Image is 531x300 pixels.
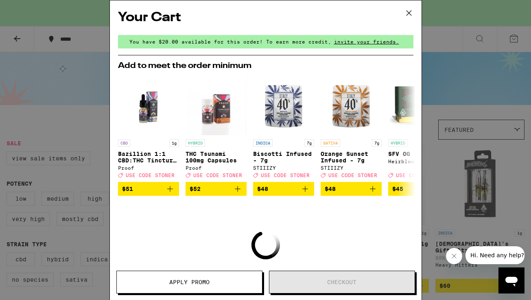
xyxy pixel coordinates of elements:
[186,74,247,182] a: Open page for THC Tsunami 100mg Capsules from Proof
[331,39,402,44] span: invite your friends.
[169,139,179,147] p: 1g
[122,186,133,192] span: $51
[186,182,247,196] button: Add to bag
[304,139,314,147] p: 7g
[269,271,415,293] button: Checkout
[321,139,340,147] p: SATIVA
[116,271,262,293] button: Apply Promo
[321,74,382,135] img: STIIIZY - Orange Sunset Infused - 7g
[465,246,524,264] iframe: Message from company
[328,173,377,178] span: USE CODE STONER
[118,74,179,135] img: Proof - Bazillion 1:1 CBD:THC Tincture - 1000mg
[118,74,179,182] a: Open page for Bazillion 1:1 CBD:THC Tincture - 1000mg from Proof
[253,74,314,182] a: Open page for Biscotti Infused - 7g from STIIIZY
[118,151,179,164] p: Bazillion 1:1 CBD:THC Tincture - 1000mg
[372,139,382,147] p: 7g
[325,186,336,192] span: $48
[193,173,242,178] span: USE CODE STONER
[118,182,179,196] button: Add to bag
[253,139,273,147] p: INDICA
[388,159,449,164] div: Heirbloom
[253,74,314,135] img: STIIIZY - Biscotti Infused - 7g
[446,248,462,264] iframe: Close message
[321,182,382,196] button: Add to bag
[392,186,403,192] span: $45
[190,186,201,192] span: $52
[253,182,314,196] button: Add to bag
[321,165,382,171] div: STIIIZY
[388,74,449,182] a: Open page for SFV OG - 3.5g from Heirbloom
[186,74,247,135] img: Proof - THC Tsunami 100mg Capsules
[253,151,314,164] p: Biscotti Infused - 7g
[327,279,356,285] span: Checkout
[388,182,449,196] button: Add to bag
[498,267,524,293] iframe: Button to launch messaging window
[388,151,449,157] p: SFV OG - 3.5g
[126,173,175,178] span: USE CODE STONER
[396,173,445,178] span: USE CODE STONER
[186,139,205,147] p: HYBRID
[118,9,413,27] h2: Your Cart
[169,279,210,285] span: Apply Promo
[118,62,413,70] h2: Add to meet the order minimum
[118,35,413,48] div: You have $20.00 available for this order! To earn more credit,invite your friends.
[257,186,268,192] span: $48
[253,165,314,171] div: STIIIZY
[118,165,179,171] div: Proof
[186,165,247,171] div: Proof
[388,139,408,147] p: HYBRID
[388,74,449,135] img: Heirbloom - SFV OG - 3.5g
[321,74,382,182] a: Open page for Orange Sunset Infused - 7g from STIIIZY
[321,151,382,164] p: Orange Sunset Infused - 7g
[186,151,247,164] p: THC Tsunami 100mg Capsules
[261,173,310,178] span: USE CODE STONER
[129,39,331,44] span: You have $20.00 available for this order! To earn more credit,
